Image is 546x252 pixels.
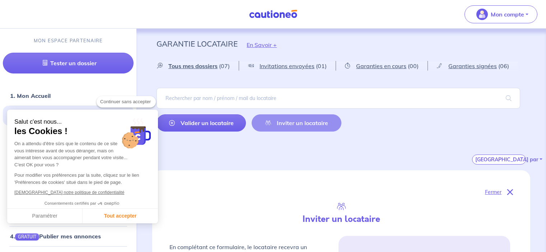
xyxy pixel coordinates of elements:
[98,193,119,214] svg: Axeptio
[168,62,218,70] span: Tous mes dossiers
[465,5,537,23] button: illu_account_valid_menu.svgMon compte
[14,126,151,137] span: les Cookies !
[472,154,526,165] button: [GEOGRAPHIC_DATA] par
[100,98,152,105] span: Continuer sans accepter
[246,10,300,19] img: Cautioneo
[336,61,428,71] a: Garanties en cours(00)
[260,62,314,70] span: Invitations envoyées
[253,214,429,224] h4: Inviter un locataire
[239,61,336,71] a: Invitations envoyées(01)
[3,209,134,223] div: 3. GLI ADB
[97,96,156,108] button: Continuer sans accepter
[7,209,83,224] button: Paramétrer
[83,209,158,224] button: Tout accepter
[498,62,509,70] span: (06)
[3,89,134,103] div: 1. Mon Accueil
[10,92,51,99] a: 1. Mon Accueil
[157,88,520,109] input: Rechercher par nom / prénom / mail du locataire
[3,106,134,125] div: 2. Garantie Locataire
[3,53,134,73] a: Tester un dossier
[316,62,327,70] span: (01)
[238,34,286,55] button: En Savoir +
[14,118,151,126] small: Salut c'est nous...
[219,62,230,70] span: (07)
[485,187,501,197] p: Fermer
[448,62,497,70] span: Garanties signées
[157,61,239,71] a: Tous mes dossiers(07)
[408,62,419,70] span: (00)
[157,37,238,50] p: Garantie Locataire
[34,37,103,44] p: MON ESPACE PARTENAIRE
[41,199,124,208] button: Consentements certifiés par
[45,201,96,205] span: Consentements certifiés par
[14,140,151,168] div: On a attendu d'être sûrs que le contenu de ce site vous intéresse avant de vous déranger, mais on...
[14,190,124,195] a: [DEMOGRAPHIC_DATA] notre politique de confidentialité
[3,229,134,243] div: 4.GRATUITPublier mes annonces
[476,9,488,20] img: illu_account_valid_menu.svg
[157,114,246,132] a: Valider un locataire
[10,233,101,240] a: 4.GRATUITPublier mes annonces
[497,88,520,108] span: search
[356,62,406,70] span: Garanties en cours
[14,172,151,186] p: Pour modifier vos préférences par la suite, cliquez sur le lien 'Préférences de cookies' situé da...
[491,10,524,19] p: Mon compte
[428,61,518,71] a: Garanties signées(06)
